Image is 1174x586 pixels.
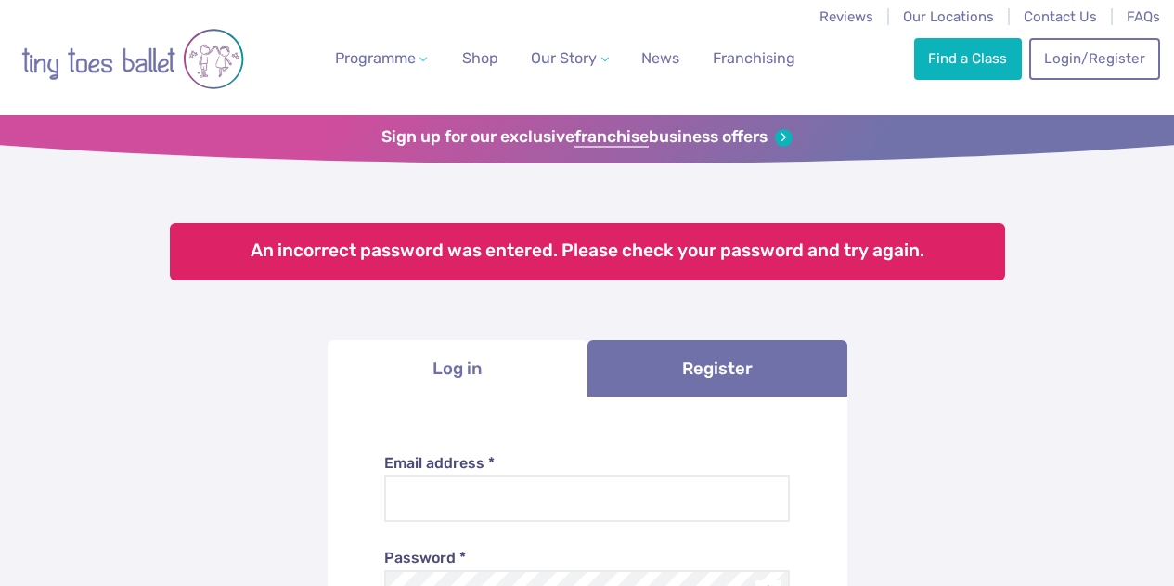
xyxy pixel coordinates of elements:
a: Register [587,340,847,397]
a: Contact Us [1024,8,1097,25]
img: tiny toes ballet [21,12,244,106]
a: Find a Class [914,38,1022,79]
a: Sign up for our exclusivefranchisebusiness offers [381,127,793,148]
label: Email address * [384,453,790,474]
label: Password * [384,548,790,568]
span: Franchising [713,49,795,67]
span: News [641,49,679,67]
a: Programme [328,40,435,77]
a: FAQs [1127,8,1160,25]
div: An incorrect password was entered. Please check your password and try again. [170,223,1005,280]
span: Programme [335,49,416,67]
a: Reviews [819,8,873,25]
strong: franchise [574,127,649,148]
a: Login/Register [1029,38,1159,79]
a: News [634,40,687,77]
a: Franchising [705,40,803,77]
a: Shop [455,40,506,77]
span: Shop [462,49,498,67]
span: Our Story [531,49,597,67]
a: Our Locations [903,8,994,25]
a: Our Story [523,40,616,77]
